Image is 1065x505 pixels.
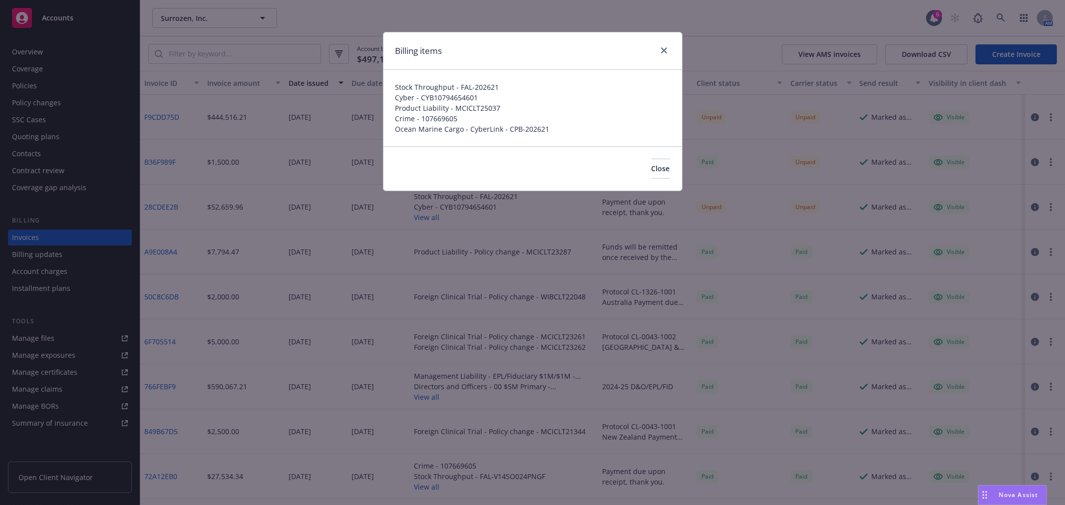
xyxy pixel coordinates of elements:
[395,103,670,113] span: Product Liability - MCICLT25037
[999,491,1039,499] span: Nova Assist
[978,485,1047,505] button: Nova Assist
[652,159,670,179] button: Close
[395,92,670,103] span: Cyber - CYB10794654601
[395,82,670,92] span: Stock Throughput - FAL-202621
[395,44,442,57] h1: Billing items
[979,486,991,505] div: Drag to move
[395,124,670,134] span: Ocean Marine Cargo - CyberLink - CPB-202621
[652,164,670,173] span: Close
[658,44,670,56] a: close
[395,113,670,124] span: Crime - 107669605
